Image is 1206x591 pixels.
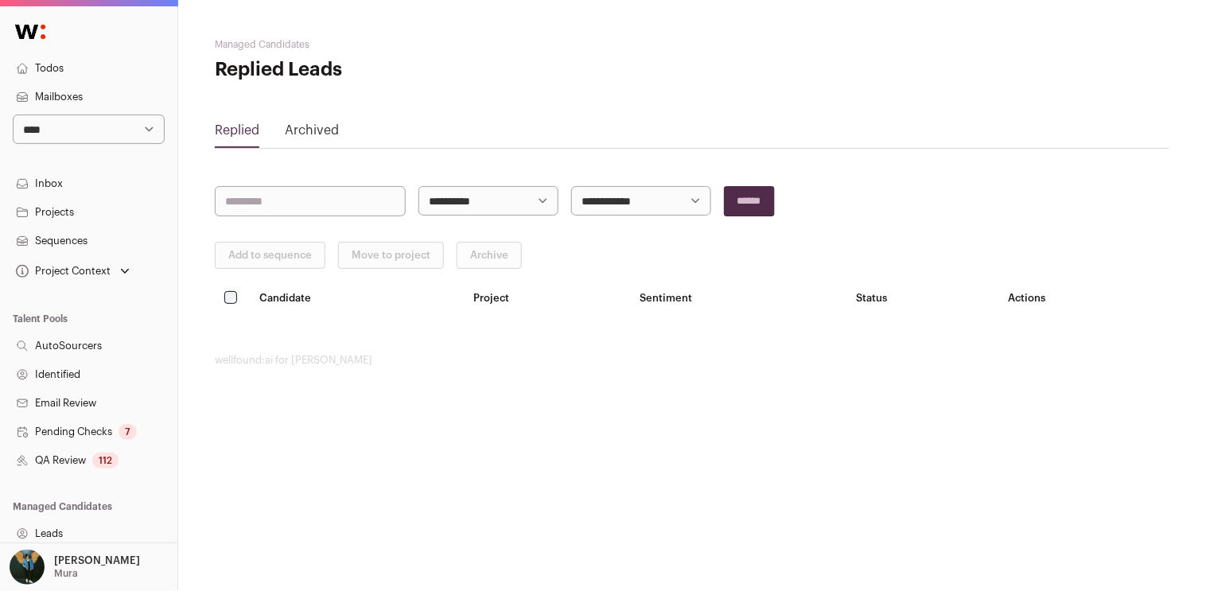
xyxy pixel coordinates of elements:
[54,567,78,580] p: Mura
[92,453,119,469] div: 112
[215,121,259,146] a: Replied
[285,121,339,146] a: Archived
[6,16,54,48] img: Wellfound
[250,282,464,316] th: Candidate
[846,282,998,316] th: Status
[215,38,533,51] h2: Managed Candidates
[10,550,45,585] img: 12031951-medium_jpg
[119,424,137,440] div: 7
[6,550,143,585] button: Open dropdown
[54,554,140,567] p: [PERSON_NAME]
[215,57,533,83] h1: Replied Leads
[13,265,111,278] div: Project Context
[464,282,630,316] th: Project
[630,282,846,316] th: Sentiment
[13,260,133,282] button: Open dropdown
[998,282,1169,316] th: Actions
[215,354,1169,367] footer: wellfound:ai for [PERSON_NAME]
